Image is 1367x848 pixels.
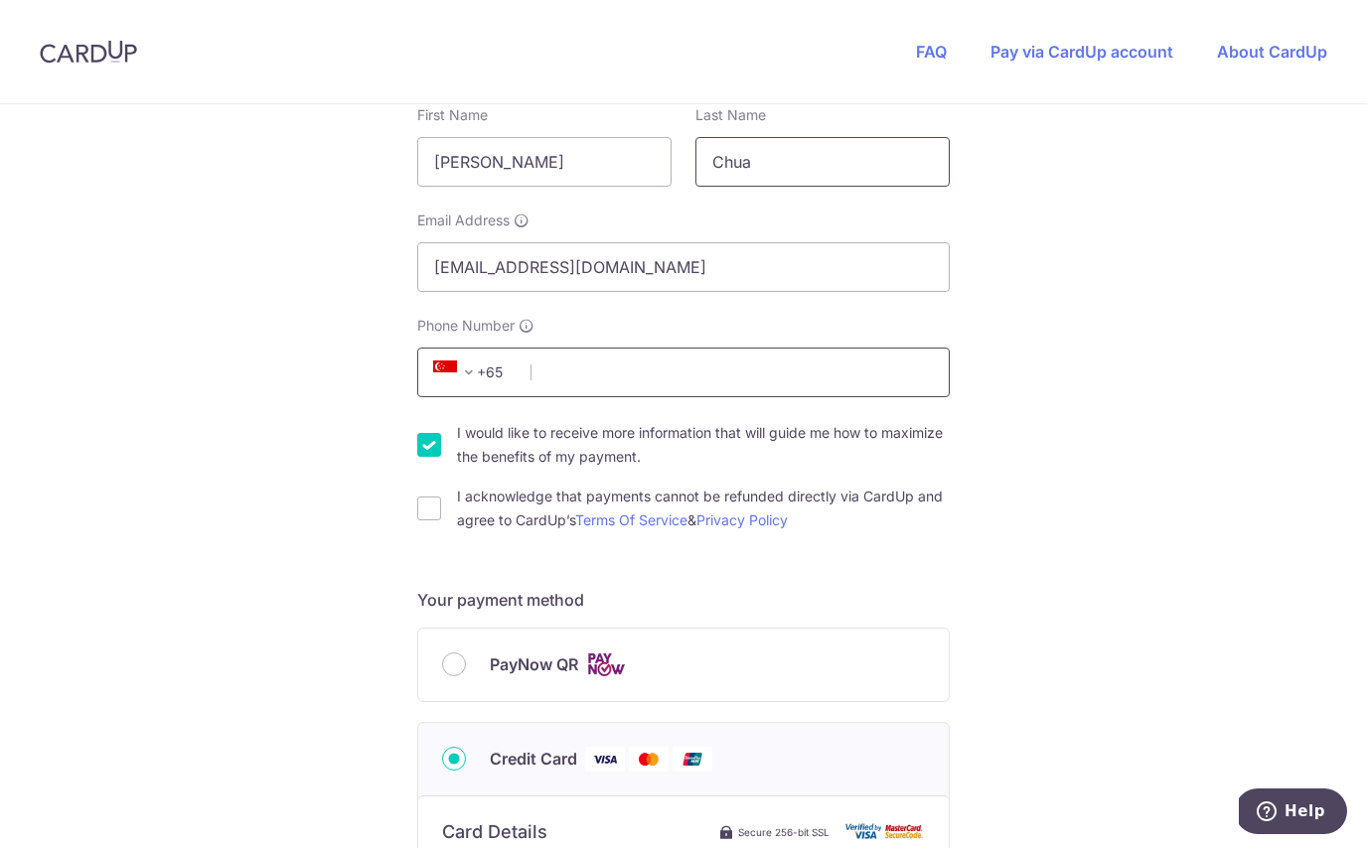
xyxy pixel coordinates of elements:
a: Terms Of Service [575,511,687,528]
div: PayNow QR Cards logo [442,652,925,677]
span: PayNow QR [490,652,578,676]
a: Privacy Policy [696,511,788,528]
a: FAQ [916,42,947,62]
label: I acknowledge that payments cannot be refunded directly via CardUp and agree to CardUp’s & [457,485,950,532]
label: Last Name [695,105,766,125]
img: CardUp [40,40,137,64]
span: Secure 256-bit SSL [738,824,830,840]
div: Credit Card Visa Mastercard Union Pay [442,747,925,772]
span: +65 [427,360,517,384]
h6: Card Details [442,820,547,844]
iframe: Opens a widget where you can find more information [1239,788,1347,838]
span: Email Address [417,211,510,230]
img: Visa [585,747,625,772]
input: Email address [417,242,950,292]
img: Union Pay [673,747,712,772]
img: card secure [845,823,925,840]
input: Last name [695,137,950,187]
span: +65 [433,360,481,384]
span: Phone Number [417,316,515,336]
img: Mastercard [629,747,669,772]
span: Credit Card [490,747,577,771]
img: Cards logo [586,652,626,677]
label: First Name [417,105,488,125]
a: Pay via CardUp account [990,42,1173,62]
a: About CardUp [1217,42,1327,62]
h5: Your payment method [417,588,950,612]
input: First name [417,137,672,187]
label: I would like to receive more information that will guide me how to maximize the benefits of my pa... [457,421,950,469]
